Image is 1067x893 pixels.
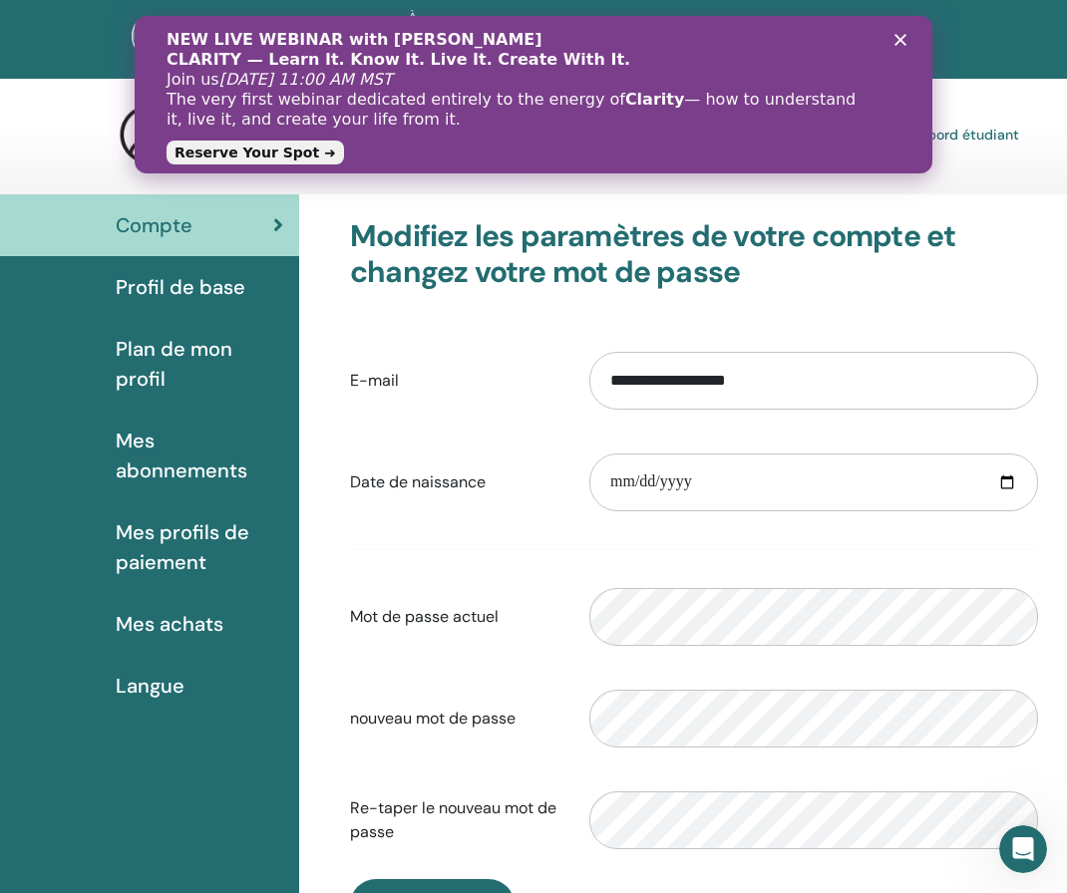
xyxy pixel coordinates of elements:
[116,517,283,577] span: Mes profils de paiement
[999,825,1047,873] iframe: Intercom live chat
[464,11,557,69] a: Cours & Séminaires
[350,218,1038,290] h3: Modifiez les paramètres de votre compte et changez votre mot de passe
[335,598,574,636] label: Mot de passe actuel
[132,17,348,62] img: logo.png
[760,18,780,30] div: Fermer
[335,463,574,501] label: Date de naissance
[135,16,932,173] iframe: Intercom live chat bannière
[335,700,574,738] label: nouveau mot de passe
[118,103,181,166] img: generic-user-icon.jpg
[116,210,192,240] span: Compte
[335,789,574,851] label: Re-taper le nouveau mot de passe
[116,426,283,485] span: Mes abonnements
[116,272,245,302] span: Profil de base
[116,334,283,394] span: Plan de mon profil
[491,74,549,93] b: Clarity
[116,609,223,639] span: Mes achats
[116,671,184,701] span: Langue
[32,125,209,149] a: Reserve Your Spot ➜
[335,362,574,400] label: E-mail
